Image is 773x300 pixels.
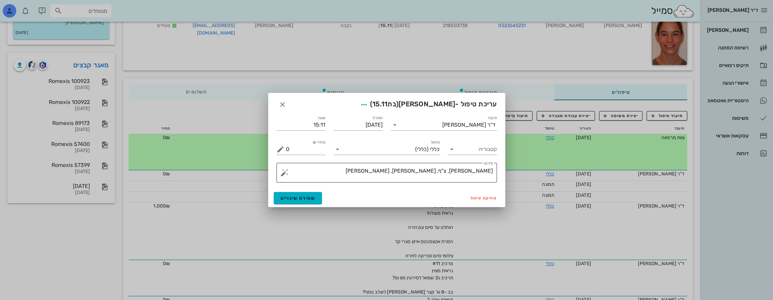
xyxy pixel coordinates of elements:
[431,140,440,145] label: טיפול
[484,161,493,166] label: פירוט
[313,140,326,145] label: מחיר ₪
[274,192,322,204] button: שמירת שינויים
[442,122,496,128] div: ד"ר [PERSON_NAME]
[468,193,500,203] button: מחיקת טיפול
[487,115,497,121] label: תיעוד
[372,115,383,121] label: תאריך
[391,120,497,130] div: תיעודד"ר [PERSON_NAME]
[430,146,440,152] span: כללי
[415,146,428,152] span: (כללי)
[370,100,399,108] span: (בת )
[399,100,455,108] span: [PERSON_NAME]
[318,115,326,121] label: שעה
[276,145,285,153] button: מחיר ₪ appended action
[372,100,387,108] span: 15.11
[358,99,497,111] span: עריכת טיפול -
[470,196,497,200] span: מחיקת טיפול
[281,195,315,201] span: שמירת שינויים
